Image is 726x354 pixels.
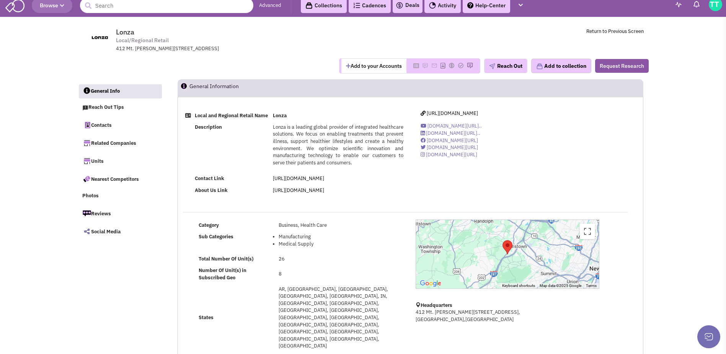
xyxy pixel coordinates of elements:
[341,59,406,73] button: Add to your Accounts
[40,2,64,9] span: Browse
[78,223,162,239] a: Social Media
[427,137,478,144] span: [DOMAIN_NAME][URL]
[426,151,477,158] span: [DOMAIN_NAME][URL]
[427,144,478,151] span: [DOMAIN_NAME][URL]
[116,36,169,44] span: Local/Regional Retail
[418,279,443,288] img: Google
[449,62,455,69] img: Please add to your accounts
[195,124,222,130] b: Description
[421,151,477,158] a: [DOMAIN_NAME][URL]
[78,189,162,203] a: Photos
[580,224,595,239] button: Toggle fullscreen view
[276,220,405,231] td: Business, Health Care
[78,135,162,151] a: Related Companies
[79,84,162,99] a: General Info
[467,2,473,8] img: help.png
[273,187,324,193] a: [URL][DOMAIN_NAME]
[305,2,313,9] img: icon-collection-lavender-black.svg
[426,130,480,136] span: [DOMAIN_NAME][URL]..
[78,117,162,133] a: Contacts
[536,63,543,70] img: icon-collection-lavender.png
[531,59,591,73] button: Add to collection
[396,1,403,10] img: icon-deals.svg
[421,302,452,308] b: Headquarters
[199,267,246,281] b: Number Of Unit(s) in Subscribed Geo
[427,110,478,116] span: [URL][DOMAIN_NAME]
[416,309,599,323] p: 412 Mt. [PERSON_NAME][STREET_ADDRESS], [GEOGRAPHIC_DATA],[GEOGRAPHIC_DATA]
[484,59,527,73] button: Reach Out
[199,233,233,240] b: Sub Categories
[195,112,268,119] b: Local and Regional Retail Name
[421,123,482,129] a: [DOMAIN_NAME][URL]..
[467,62,473,69] img: Please add to your accounts
[78,171,162,187] a: Nearest Competitors
[396,1,419,10] a: Deals
[489,63,495,69] img: plane.png
[116,45,316,52] div: 412 Mt. [PERSON_NAME][STREET_ADDRESS]
[427,123,482,129] span: [DOMAIN_NAME][URL]..
[429,2,436,9] img: Activity.png
[78,153,162,169] a: Units
[458,62,464,69] img: Please add to your accounts
[586,284,597,288] a: Terms (opens in new tab)
[418,279,443,288] a: Open this area in Google Maps (opens a new window)
[276,284,405,352] td: AR, [GEOGRAPHIC_DATA], [GEOGRAPHIC_DATA], [GEOGRAPHIC_DATA], [GEOGRAPHIC_DATA], IN, [GEOGRAPHIC_D...
[421,110,478,116] a: [URL][DOMAIN_NAME]
[195,175,224,182] b: Contact Link
[421,144,478,151] a: [DOMAIN_NAME][URL]
[199,256,253,262] b: Total Number Of Unit(s)
[595,59,649,73] button: Request Research
[279,241,403,248] li: Medical Supply
[540,284,581,288] span: Map data ©2025 Google
[499,237,516,257] div: Lonza
[421,130,480,136] a: [DOMAIN_NAME][URL]..
[259,2,281,9] a: Advanced
[189,80,282,97] h2: General Information
[422,62,428,69] img: Please add to your accounts
[421,137,478,144] a: [DOMAIN_NAME][URL]
[279,233,403,241] li: Manufacturing
[199,222,219,228] b: Category
[502,283,535,288] button: Keyboard shortcuts
[273,124,403,166] span: Lonza is a leading global provider of integrated healthcare solutions. We focus on enabling treat...
[78,205,162,221] a: Reviews
[273,175,324,182] a: [URL][DOMAIN_NAME]
[353,3,360,8] img: Cadences_logo.png
[276,253,405,265] td: 26
[78,100,162,115] a: Reach Out Tips
[273,112,287,119] b: Lonza
[195,187,228,193] b: About Us Link
[116,28,134,36] span: Lonza
[431,62,437,69] img: Please add to your accounts
[199,314,214,321] b: States
[586,28,644,34] a: Return to Previous Screen
[276,265,405,284] td: 8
